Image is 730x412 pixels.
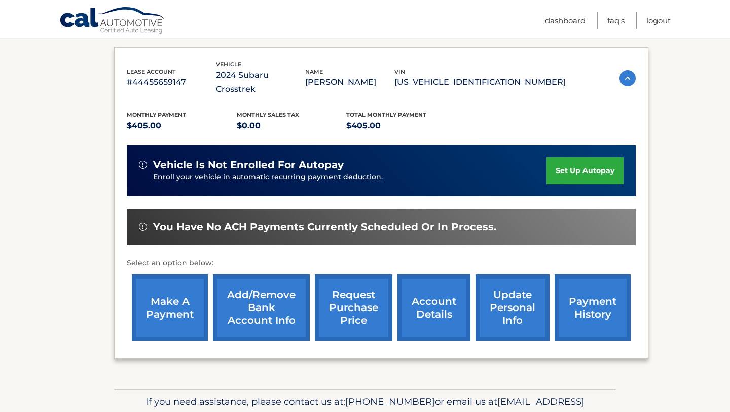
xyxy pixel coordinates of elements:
a: account details [397,274,470,341]
a: Dashboard [545,12,586,29]
img: alert-white.svg [139,223,147,231]
p: $405.00 [346,119,456,133]
a: FAQ's [607,12,625,29]
span: lease account [127,68,176,75]
p: $405.00 [127,119,237,133]
p: #44455659147 [127,75,216,89]
a: Add/Remove bank account info [213,274,310,341]
p: Select an option below: [127,257,636,269]
a: payment history [555,274,631,341]
a: set up autopay [546,157,624,184]
img: accordion-active.svg [619,70,636,86]
span: vin [394,68,405,75]
a: update personal info [476,274,550,341]
a: Logout [646,12,671,29]
span: name [305,68,323,75]
img: alert-white.svg [139,161,147,169]
a: request purchase price [315,274,392,341]
p: [PERSON_NAME] [305,75,394,89]
p: $0.00 [237,119,347,133]
span: [PHONE_NUMBER] [345,396,435,407]
p: [US_VEHICLE_IDENTIFICATION_NUMBER] [394,75,566,89]
span: You have no ACH payments currently scheduled or in process. [153,221,496,233]
p: 2024 Subaru Crosstrek [216,68,305,96]
span: vehicle [216,61,241,68]
span: Monthly sales Tax [237,111,299,118]
span: vehicle is not enrolled for autopay [153,159,344,171]
span: Total Monthly Payment [346,111,426,118]
a: Cal Automotive [59,7,166,36]
span: Monthly Payment [127,111,186,118]
p: Enroll your vehicle in automatic recurring payment deduction. [153,171,546,183]
a: make a payment [132,274,208,341]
